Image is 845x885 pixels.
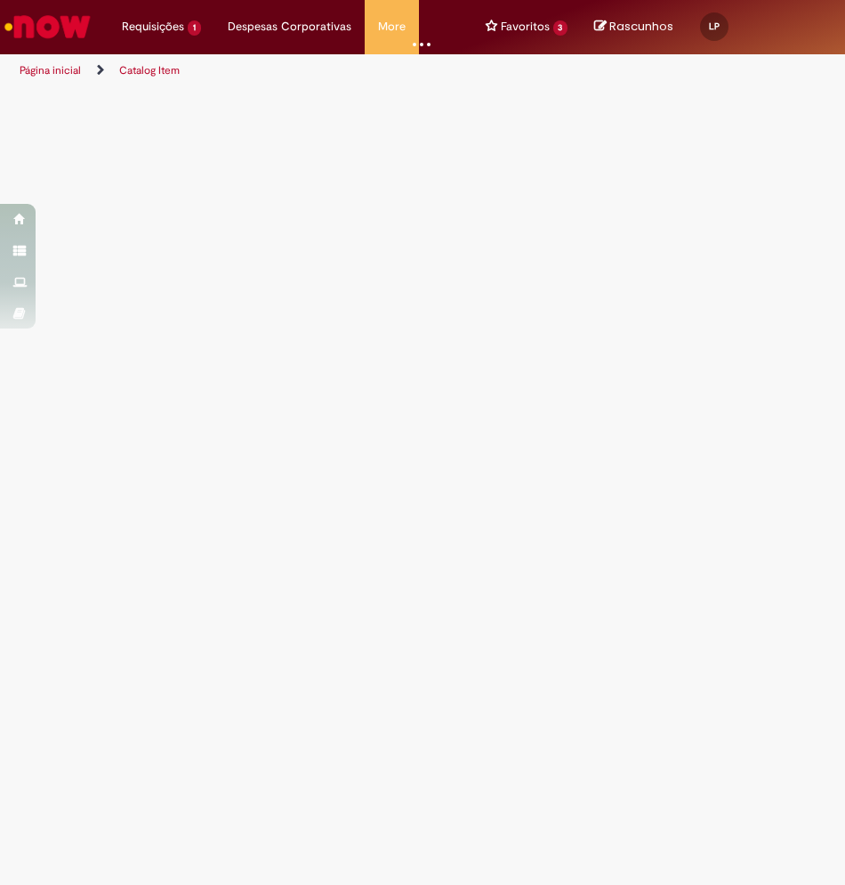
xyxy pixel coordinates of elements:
span: Favoritos [501,18,550,36]
a: Catalog Item [119,63,180,77]
ul: Trilhas de página [13,54,409,87]
span: 1 [188,20,201,36]
img: ServiceNow [2,9,93,45]
a: Página inicial [20,63,81,77]
span: Despesas Corporativas [228,18,351,36]
a: No momento, sua lista de rascunhos tem 0 Itens [594,18,673,35]
span: LP [709,20,720,32]
span: 3 [553,20,568,36]
span: More [378,18,406,36]
span: Rascunhos [609,18,673,35]
span: Requisições [122,18,184,36]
